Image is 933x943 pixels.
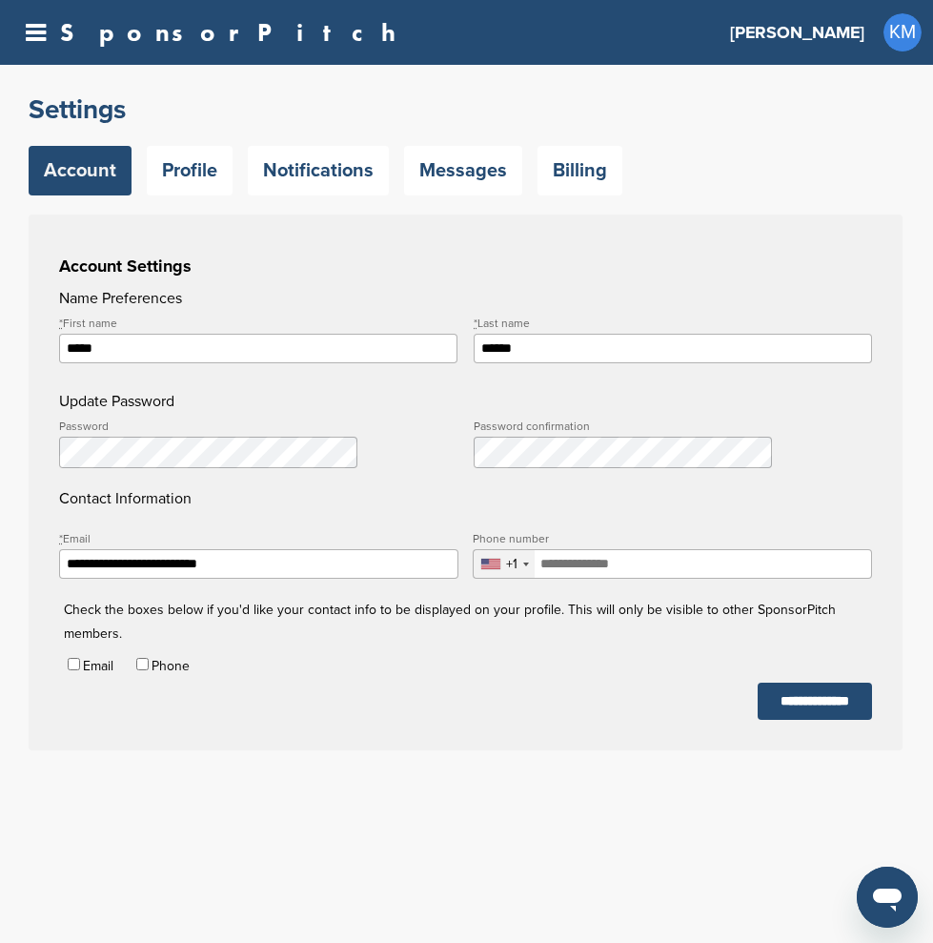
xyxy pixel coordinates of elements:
[506,558,517,571] div: +1
[60,20,408,45] a: SponsorPitch
[152,658,190,674] label: Phone
[730,19,864,46] h3: [PERSON_NAME]
[64,533,890,646] p: Check the boxes below if you'd like your contact info to be displayed on your profile. This will ...
[474,550,535,578] div: Selected country
[29,92,903,127] h2: Settings
[730,11,864,53] a: [PERSON_NAME]
[857,867,918,928] iframe: Button to launch messaging window
[59,390,872,413] h4: Update Password
[83,658,113,674] label: Email
[474,420,872,432] label: Password confirmation
[883,13,922,51] a: KM
[473,533,872,544] label: Phone number
[147,146,233,195] a: Profile
[59,318,457,329] label: First name
[59,533,458,544] label: Email
[59,287,872,310] h4: Name Preferences
[59,420,457,432] label: Password
[59,253,872,279] h3: Account Settings
[29,146,132,195] a: Account
[59,317,63,330] abbr: required
[474,317,477,330] abbr: required
[474,318,872,329] label: Last name
[59,532,63,545] abbr: required
[248,146,389,195] a: Notifications
[537,146,622,195] a: Billing
[59,420,872,510] h4: Contact Information
[404,146,522,195] a: Messages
